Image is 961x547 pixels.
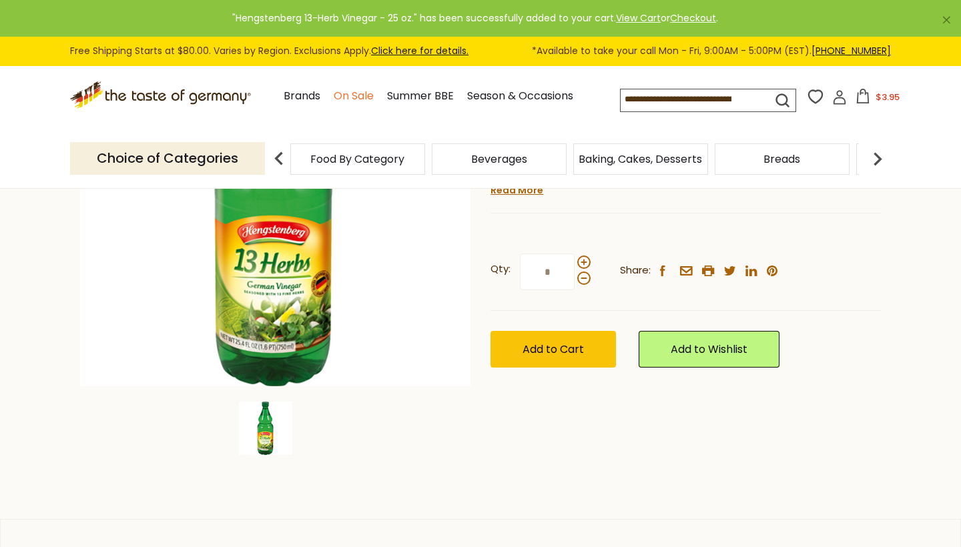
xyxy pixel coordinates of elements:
button: Add to Cart [491,331,616,368]
img: Hengstenberg 13-Herb Vinegar [239,402,292,455]
span: $3.95 [876,91,900,103]
span: Add to Cart [523,342,584,357]
a: On Sale [334,87,374,105]
a: Brands [284,87,320,105]
a: Breads [763,154,800,164]
span: Share: [620,262,651,279]
a: Summer BBE [387,87,454,105]
div: "Hengstenberg 13-Herb Vinegar - 25 oz." has been successfully added to your cart. or . [11,11,940,26]
a: × [942,16,950,24]
a: Add to Wishlist [639,331,779,368]
a: Read More [491,183,543,197]
a: Food By Category [310,154,404,164]
a: Click here for details. [371,44,468,57]
input: Qty: [520,253,575,290]
a: Checkout [670,11,716,25]
strong: Qty: [491,261,511,278]
a: Baking, Cakes, Desserts [579,154,702,164]
a: View Cart [616,11,661,25]
a: [PHONE_NUMBER] [812,44,891,57]
span: *Available to take your call Mon - Fri, 9:00AM - 5:00PM (EST). [532,43,891,59]
div: Free Shipping Starts at $80.00. Varies by Region. Exclusions Apply. [70,43,891,59]
a: Season & Occasions [467,87,573,105]
img: next arrow [864,145,891,172]
button: $3.95 [850,89,906,109]
a: Beverages [471,154,527,164]
p: Choice of Categories [70,142,265,175]
img: previous arrow [266,145,292,172]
